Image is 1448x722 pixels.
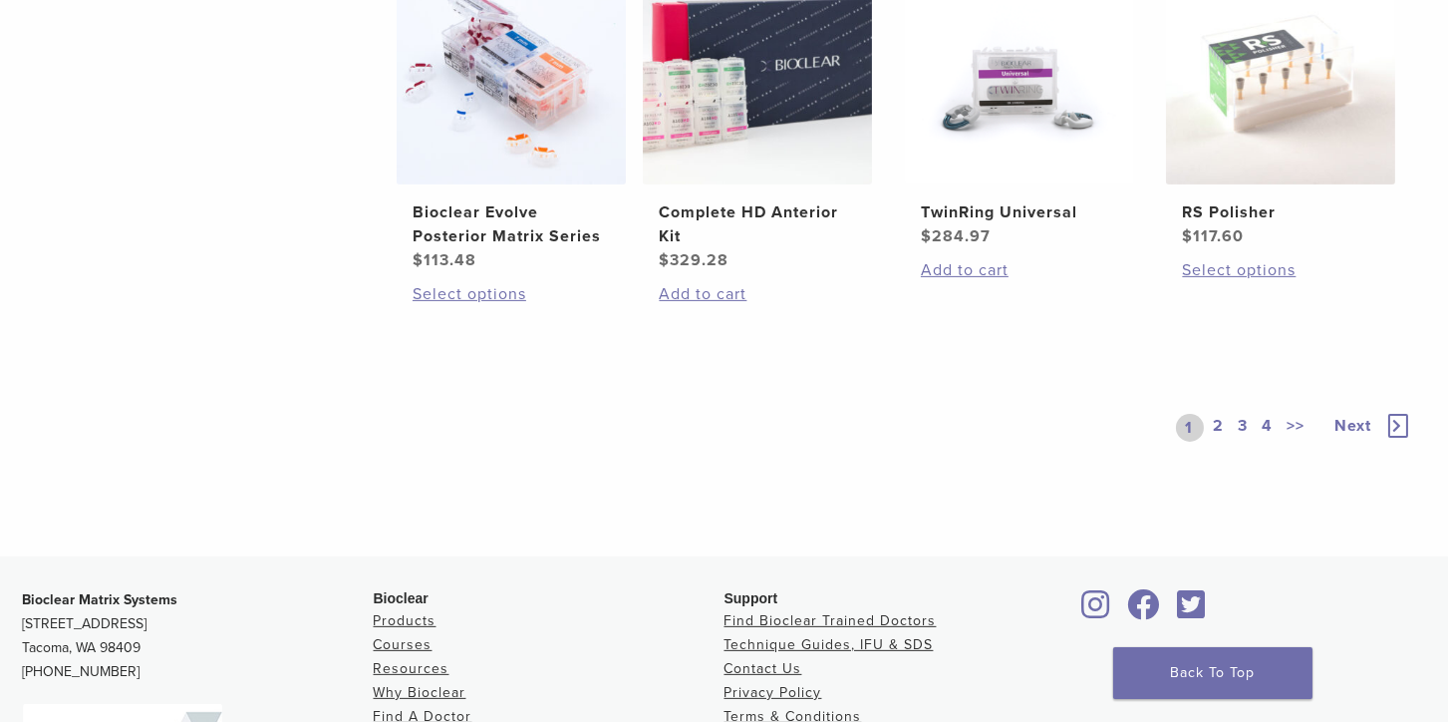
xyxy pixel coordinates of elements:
[374,590,429,606] span: Bioclear
[1182,226,1193,246] span: $
[659,282,856,306] a: Add to cart: “Complete HD Anterior Kit”
[659,200,856,248] h2: Complete HD Anterior Kit
[1284,414,1309,442] a: >>
[374,636,433,653] a: Courses
[1171,601,1213,621] a: Bioclear
[1182,226,1244,246] bdi: 117.60
[413,250,476,270] bdi: 113.48
[1259,414,1278,442] a: 4
[724,612,937,629] a: Find Bioclear Trained Doctors
[724,684,822,701] a: Privacy Policy
[659,250,728,270] bdi: 329.28
[374,684,466,701] a: Why Bioclear
[921,200,1118,224] h2: TwinRing Universal
[23,591,178,608] strong: Bioclear Matrix Systems
[413,200,610,248] h2: Bioclear Evolve Posterior Matrix Series
[1176,414,1204,442] a: 1
[921,226,932,246] span: $
[724,660,802,677] a: Contact Us
[659,250,670,270] span: $
[1113,647,1312,699] a: Back To Top
[1210,414,1229,442] a: 2
[413,282,610,306] a: Select options for “Bioclear Evolve Posterior Matrix Series”
[374,660,449,677] a: Resources
[23,588,374,684] p: [STREET_ADDRESS] Tacoma, WA 98409 [PHONE_NUMBER]
[1182,258,1379,282] a: Select options for “RS Polisher”
[1121,601,1167,621] a: Bioclear
[1182,200,1379,224] h2: RS Polisher
[1235,414,1253,442] a: 3
[413,250,424,270] span: $
[921,258,1118,282] a: Add to cart: “TwinRing Universal”
[921,226,991,246] bdi: 284.97
[1075,601,1117,621] a: Bioclear
[1335,416,1372,436] span: Next
[724,636,934,653] a: Technique Guides, IFU & SDS
[374,612,436,629] a: Products
[724,590,778,606] span: Support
